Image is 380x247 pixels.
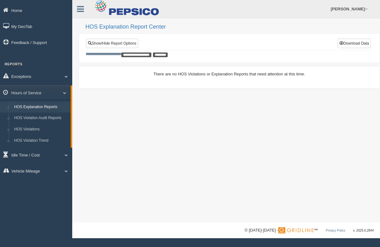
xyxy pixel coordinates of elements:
[278,227,314,233] img: Gridline
[326,229,345,232] a: Privacy Policy
[11,135,71,146] a: HOS Violation Trend
[86,71,373,77] div: There are no HOS Violations or Explanation Reports that need attention at this time.
[353,229,374,232] span: v. 2025.6.2844
[85,24,374,30] h2: HOS Explanation Report Center
[11,124,71,135] a: HOS Violations
[11,113,71,124] a: HOS Violation Audit Reports
[338,39,371,48] button: Download Data
[86,39,138,48] a: Show/Hide Report Options
[245,227,374,234] div: © [DATE]-[DATE] - ™
[11,102,71,113] a: HOS Explanation Reports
